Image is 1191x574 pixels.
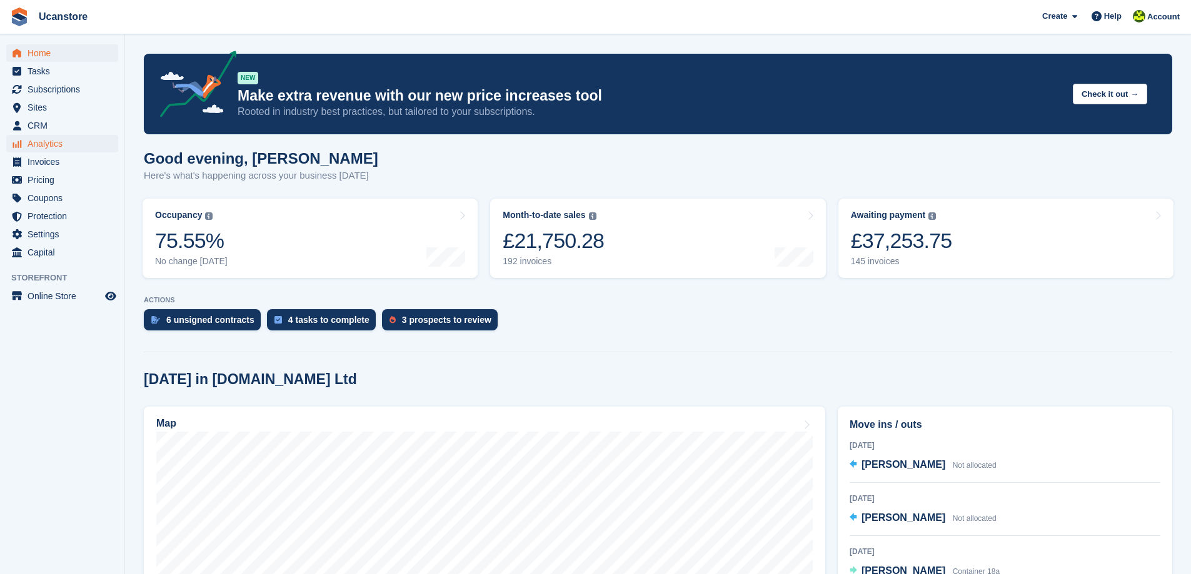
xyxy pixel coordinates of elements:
a: menu [6,62,118,80]
img: John Johns [1133,10,1145,22]
a: [PERSON_NAME] Not allocated [850,510,997,527]
span: Online Store [28,287,103,305]
span: Capital [28,244,103,261]
a: Preview store [103,289,118,304]
img: price-adjustments-announcement-icon-8257ccfd72463d97f412b2fc003d46551f7dbcb40ab6d574587a9cd5c0d94... [149,51,237,122]
a: menu [6,81,118,98]
div: £37,253.75 [851,228,952,254]
div: Occupancy [155,210,202,220]
a: menu [6,153,118,171]
span: Account [1147,11,1180,23]
a: 3 prospects to review [382,309,504,337]
span: Settings [28,225,103,243]
a: Month-to-date sales £21,750.28 192 invoices [490,199,825,278]
span: Invoices [28,153,103,171]
div: 6 unsigned contracts [166,315,254,325]
img: task-75834270c22a3079a89374b754ae025e5fb1db73e45f91037f5363f120a921f8.svg [274,316,282,324]
div: Month-to-date sales [503,210,585,220]
span: Analytics [28,135,103,152]
p: Make extra revenue with our new price increases tool [238,87,1063,105]
div: No change [DATE] [155,256,228,267]
p: Here's what's happening across your business [DATE] [144,169,378,183]
span: Help [1104,10,1122,22]
span: Pricing [28,171,103,189]
img: icon-info-grey-7440780725fd019a000dd9b08b2336e03edf1995a4989e88bcd33f0948082b44.svg [928,212,936,220]
div: [DATE] [850,493,1160,504]
a: menu [6,44,118,62]
a: menu [6,244,118,261]
div: 3 prospects to review [402,315,491,325]
div: 75.55% [155,228,228,254]
span: Coupons [28,189,103,207]
div: NEW [238,72,258,84]
a: menu [6,189,118,207]
a: menu [6,287,118,305]
img: icon-info-grey-7440780725fd019a000dd9b08b2336e03edf1995a4989e88bcd33f0948082b44.svg [205,212,213,220]
img: contract_signature_icon-13c848040528278c33f63329250d36e43548de30e8caae1d1a13099fd9432cc5.svg [151,316,160,324]
div: 4 tasks to complete [288,315,369,325]
span: Not allocated [953,461,997,470]
h2: Move ins / outs [850,417,1160,432]
span: CRM [28,117,103,134]
p: Rooted in industry best practices, but tailored to your subscriptions. [238,105,1063,119]
h2: Map [156,418,176,429]
span: Create [1042,10,1067,22]
a: menu [6,225,118,243]
h2: [DATE] in [DOMAIN_NAME] Ltd [144,371,357,388]
div: £21,750.28 [503,228,604,254]
div: Awaiting payment [851,210,926,220]
span: Protection [28,207,103,225]
div: [DATE] [850,546,1160,557]
a: menu [6,207,118,225]
span: Home [28,44,103,62]
span: Not allocated [953,514,997,523]
a: [PERSON_NAME] Not allocated [850,457,997,473]
a: Occupancy 75.55% No change [DATE] [143,199,478,278]
span: [PERSON_NAME] [862,459,945,470]
div: 145 invoices [851,256,952,267]
a: menu [6,171,118,189]
a: 4 tasks to complete [267,309,382,337]
div: [DATE] [850,440,1160,451]
img: icon-info-grey-7440780725fd019a000dd9b08b2336e03edf1995a4989e88bcd33f0948082b44.svg [589,212,596,220]
h1: Good evening, [PERSON_NAME] [144,150,378,167]
span: [PERSON_NAME] [862,512,945,523]
span: Storefront [11,272,124,284]
p: ACTIONS [144,296,1172,304]
a: Awaiting payment £37,253.75 145 invoices [838,199,1173,278]
span: Sites [28,99,103,116]
span: Tasks [28,62,103,80]
img: prospect-51fa495bee0391a8d652442698ab0144808aea92771e9ea1ae160a38d050c398.svg [389,316,396,324]
a: menu [6,117,118,134]
a: Ucanstore [34,6,93,27]
div: 192 invoices [503,256,604,267]
span: Subscriptions [28,81,103,98]
button: Check it out → [1073,84,1147,104]
a: menu [6,135,118,152]
a: 6 unsigned contracts [144,309,267,337]
a: menu [6,99,118,116]
img: stora-icon-8386f47178a22dfd0bd8f6a31ec36ba5ce8667c1dd55bd0f319d3a0aa187defe.svg [10,7,29,26]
